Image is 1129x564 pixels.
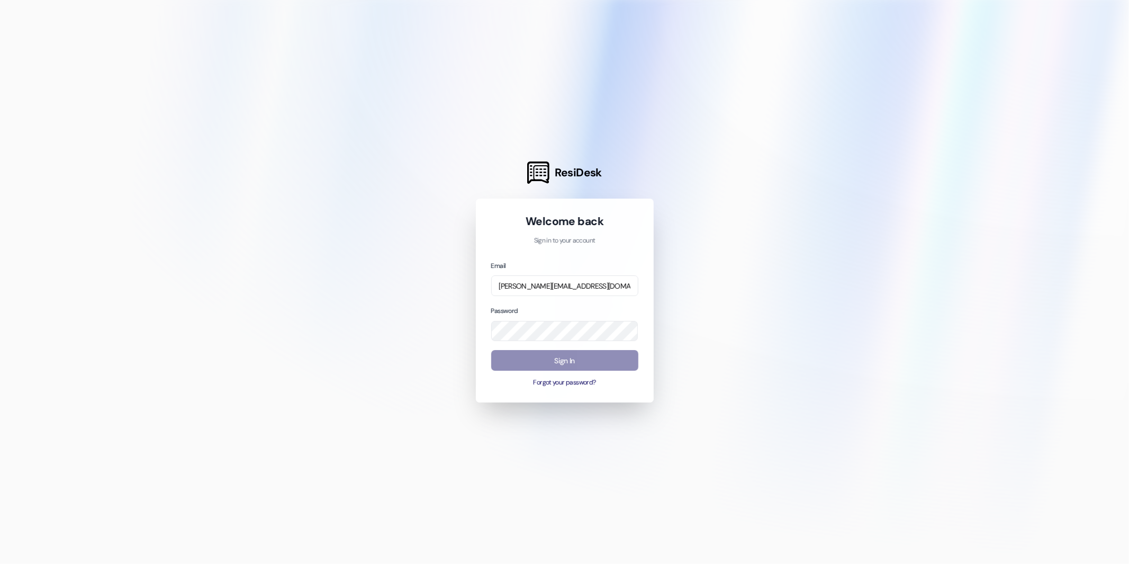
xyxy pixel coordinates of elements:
[527,162,549,184] img: ResiDesk Logo
[491,275,638,296] input: name@example.com
[491,307,518,315] label: Password
[491,378,638,388] button: Forgot your password?
[491,350,638,371] button: Sign In
[555,165,602,180] span: ResiDesk
[491,214,638,229] h1: Welcome back
[491,262,506,270] label: Email
[491,236,638,246] p: Sign in to your account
